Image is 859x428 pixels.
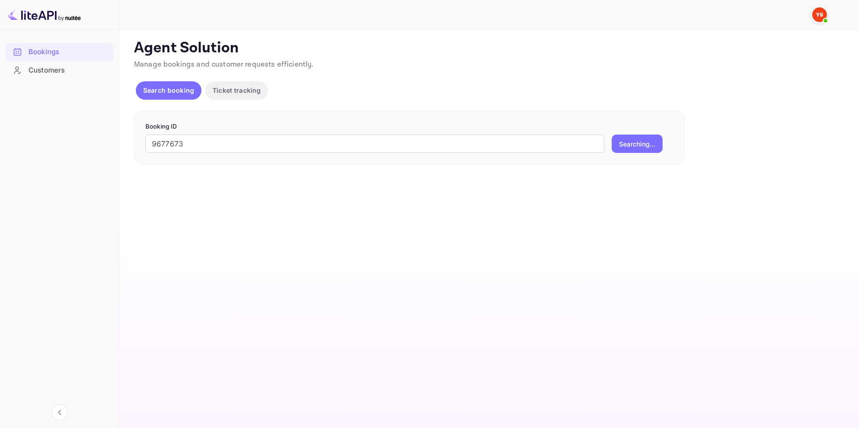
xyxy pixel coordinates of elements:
button: Collapse navigation [51,404,68,421]
p: Ticket tracking [212,85,261,95]
a: Customers [6,62,113,79]
div: Customers [28,65,109,76]
div: Bookings [6,43,113,61]
span: Manage bookings and customer requests efficiently. [134,60,314,69]
button: Searching... [612,135,663,153]
img: LiteAPI logo [7,7,81,22]
p: Agent Solution [134,39,842,57]
div: Customers [6,62,113,79]
p: Search booking [143,85,194,95]
input: Enter Booking ID (e.g., 63782194) [145,135,604,153]
img: Yandex Support [812,7,827,22]
p: Booking ID [145,122,673,131]
a: Bookings [6,43,113,60]
div: Bookings [28,47,109,57]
